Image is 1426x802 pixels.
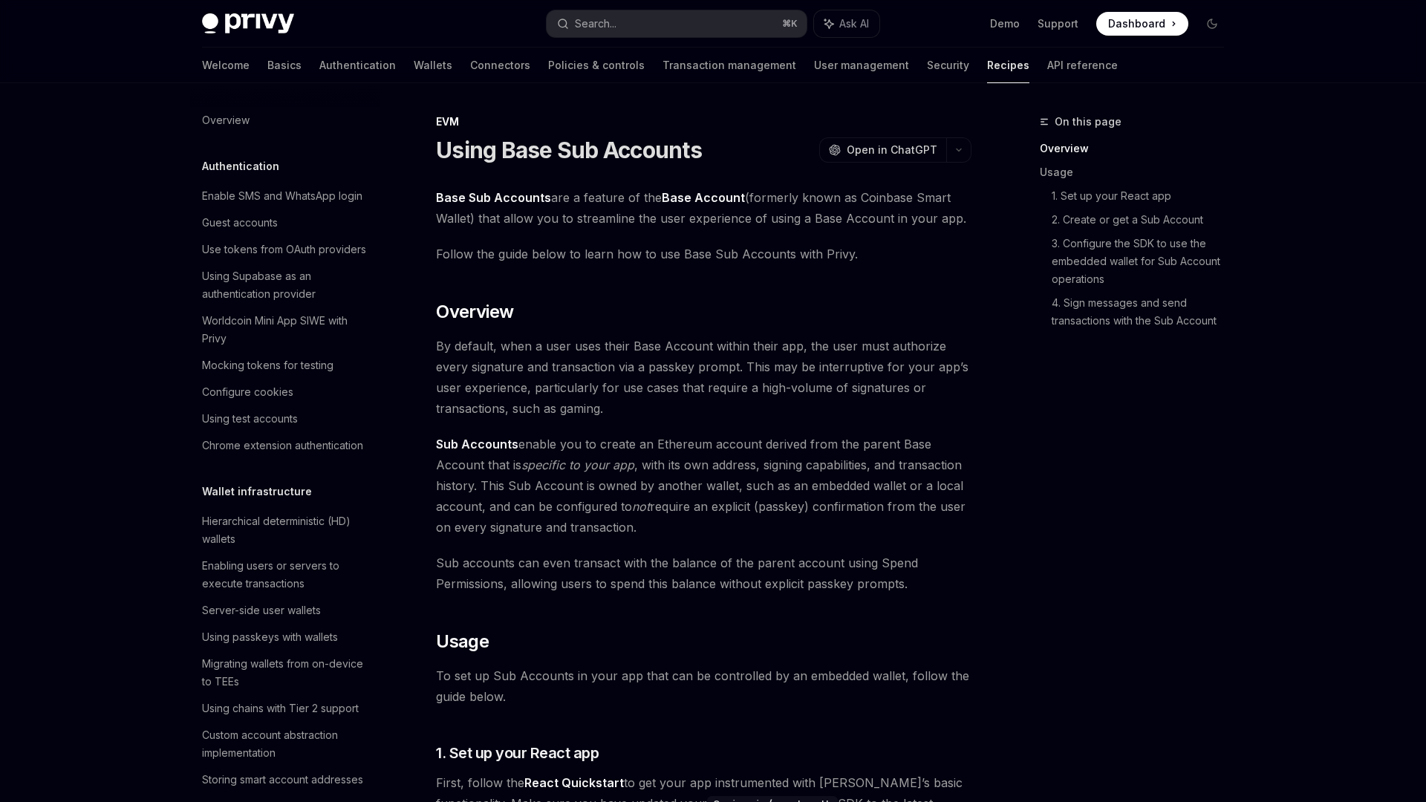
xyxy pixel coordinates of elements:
div: Using passkeys with wallets [202,628,338,646]
a: Worldcoin Mini App SIWE with Privy [190,307,380,352]
a: Using Supabase as an authentication provider [190,263,380,307]
div: Hierarchical deterministic (HD) wallets [202,512,371,548]
a: Chrome extension authentication [190,432,380,459]
a: Mocking tokens for testing [190,352,380,379]
a: Overview [1040,137,1236,160]
a: Overview [190,107,380,134]
a: Configure cookies [190,379,380,405]
button: Toggle dark mode [1200,12,1224,36]
span: Follow the guide below to learn how to use Base Sub Accounts with Privy. [436,244,971,264]
button: Open in ChatGPT [819,137,946,163]
div: Chrome extension authentication [202,437,363,454]
span: Overview [436,300,513,324]
span: Dashboard [1108,16,1165,31]
a: Authentication [319,48,396,83]
a: React Quickstart [524,775,624,791]
a: Server-side user wallets [190,597,380,624]
a: Security [927,48,969,83]
a: Using passkeys with wallets [190,624,380,651]
span: Usage [436,630,489,653]
div: Guest accounts [202,214,278,232]
div: Custom account abstraction implementation [202,726,371,762]
h5: Wallet infrastructure [202,483,312,501]
a: Usage [1040,160,1236,184]
span: Ask AI [839,16,869,31]
div: Using test accounts [202,410,298,428]
a: Hierarchical deterministic (HD) wallets [190,508,380,552]
div: Enable SMS and WhatsApp login [202,187,362,205]
div: Using Supabase as an authentication provider [202,267,371,303]
a: Policies & controls [548,48,645,83]
span: To set up Sub Accounts in your app that can be controlled by an embedded wallet, follow the guide... [436,665,971,707]
div: Overview [202,111,250,129]
a: Using chains with Tier 2 support [190,695,380,722]
a: 3. Configure the SDK to use the embedded wallet for Sub Account operations [1052,232,1236,291]
a: Storing smart account addresses [190,766,380,793]
div: Configure cookies [202,383,293,401]
div: Enabling users or servers to execute transactions [202,557,371,593]
a: Support [1038,16,1078,31]
div: Using chains with Tier 2 support [202,700,359,717]
a: Wallets [414,48,452,83]
a: Enable SMS and WhatsApp login [190,183,380,209]
div: EVM [436,114,971,129]
span: 1. Set up your React app [436,743,599,763]
a: Welcome [202,48,250,83]
a: Using test accounts [190,405,380,432]
div: Server-side user wallets [202,601,321,619]
span: ⌘ K [782,18,798,30]
a: Demo [990,16,1020,31]
div: Worldcoin Mini App SIWE with Privy [202,312,371,348]
h1: Using Base Sub Accounts [436,137,702,163]
div: Storing smart account addresses [202,771,363,789]
a: API reference [1047,48,1118,83]
a: Use tokens from OAuth providers [190,236,380,263]
span: Open in ChatGPT [847,143,937,157]
img: dark logo [202,13,294,34]
em: not [632,499,650,514]
a: Guest accounts [190,209,380,236]
a: User management [814,48,909,83]
a: 2. Create or get a Sub Account [1052,208,1236,232]
button: Search...⌘K [547,10,807,37]
a: Basics [267,48,302,83]
a: Base Account [662,190,745,206]
a: Base Sub Accounts [436,190,551,206]
a: Custom account abstraction implementation [190,722,380,766]
a: 4. Sign messages and send transactions with the Sub Account [1052,291,1236,333]
span: By default, when a user uses their Base Account within their app, the user must authorize every s... [436,336,971,419]
h5: Authentication [202,157,279,175]
span: On this page [1055,113,1121,131]
a: Enabling users or servers to execute transactions [190,552,380,597]
button: Ask AI [814,10,879,37]
div: Use tokens from OAuth providers [202,241,366,258]
span: enable you to create an Ethereum account derived from the parent Base Account that is , with its ... [436,434,971,538]
em: specific to your app [521,457,634,472]
a: Recipes [987,48,1029,83]
a: 1. Set up your React app [1052,184,1236,208]
div: Migrating wallets from on-device to TEEs [202,655,371,691]
a: Dashboard [1096,12,1188,36]
a: Connectors [470,48,530,83]
div: Search... [575,15,616,33]
span: Sub accounts can even transact with the balance of the parent account using Spend Permissions, al... [436,552,971,594]
a: Migrating wallets from on-device to TEEs [190,651,380,695]
a: Sub Accounts [436,437,518,452]
div: Mocking tokens for testing [202,356,333,374]
a: Transaction management [662,48,796,83]
span: are a feature of the (formerly known as Coinbase Smart Wallet) that allow you to streamline the u... [436,187,971,229]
